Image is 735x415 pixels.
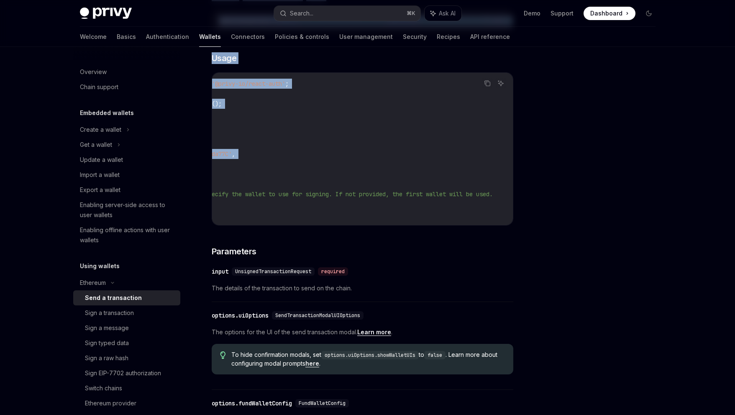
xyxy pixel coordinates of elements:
div: Send a transaction [85,293,142,303]
a: Send a transaction [73,290,180,305]
div: Ethereum provider [85,398,136,408]
a: Switch chains [73,381,180,396]
div: Enabling server-side access to user wallets [80,200,175,220]
a: Recipes [437,27,460,47]
span: (); [212,100,222,108]
a: here [305,360,319,367]
a: Overview [73,64,180,79]
button: Copy the contents from the code block [482,78,493,89]
div: Enabling offline actions with user wallets [80,225,175,245]
h5: Using wallets [80,261,120,271]
div: Sign a raw hash [85,353,128,363]
span: Dashboard [590,9,622,18]
a: Ethereum provider [73,396,180,411]
a: Export a wallet [73,182,180,197]
div: Sign a transaction [85,308,134,318]
code: options.uiOptions.showWalletUIs [321,351,419,359]
code: false [424,351,446,359]
button: Toggle dark mode [642,7,656,20]
a: Basics [117,27,136,47]
div: Search... [290,8,313,18]
a: Chain support [73,79,180,95]
a: Connectors [231,27,265,47]
a: Sign a message [73,320,180,336]
div: Chain support [80,82,118,92]
span: Parameters [212,246,256,257]
span: SendTransactionModalUIOptions [275,312,360,319]
div: Sign a message [85,323,129,333]
button: Ask AI [495,78,506,89]
a: Update a wallet [73,152,180,167]
a: Dashboard [584,7,635,20]
div: Sign typed data [85,338,129,348]
a: Wallets [199,27,221,47]
span: FundWalletConfig [299,400,346,407]
span: Ask AI [439,9,456,18]
a: Sign a transaction [73,305,180,320]
div: options.fundWalletConfig [212,399,292,407]
a: Sign typed data [73,336,180,351]
a: Security [403,27,427,47]
div: Overview [80,67,107,77]
a: Sign EIP-7702 authorization [73,366,180,381]
a: Enabling server-side access to user wallets [73,197,180,223]
a: Support [551,9,574,18]
a: Policies & controls [275,27,329,47]
div: Ethereum [80,278,106,288]
a: Learn more [357,328,391,336]
button: Ask AI [425,6,461,21]
a: User management [339,27,393,47]
a: Demo [524,9,540,18]
a: API reference [470,27,510,47]
div: Get a wallet [80,140,112,150]
h5: Embedded wallets [80,108,134,118]
a: Enabling offline actions with user wallets [73,223,180,248]
div: Sign EIP-7702 authorization [85,368,161,378]
div: options.uiOptions [212,311,269,320]
img: dark logo [80,8,132,19]
div: Update a wallet [80,155,123,165]
span: ⌘ K [407,10,415,17]
span: , [232,150,235,158]
div: required [318,267,348,276]
a: Sign a raw hash [73,351,180,366]
span: Usage [212,52,237,64]
button: Search...⌘K [274,6,420,21]
a: Import a wallet [73,167,180,182]
span: The details of the transaction to send on the chain. [212,283,513,293]
div: Create a wallet [80,125,121,135]
div: Switch chains [85,383,122,393]
svg: Tip [220,351,226,359]
span: UnsignedTransactionRequest [235,268,311,275]
div: input [212,267,228,276]
div: Import a wallet [80,170,120,180]
span: '@privy-io/react-auth' [212,80,285,87]
div: Export a wallet [80,185,120,195]
span: // Optional: Specify the wallet to use for signing. If not provided, the first wallet will be used. [161,190,493,198]
span: To hide confirmation modals, set to . Learn more about configuring modal prompts . [231,351,505,368]
span: ; [285,80,289,87]
a: Authentication [146,27,189,47]
span: The options for the UI of the send transaction modal. . [212,327,513,337]
a: Welcome [80,27,107,47]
